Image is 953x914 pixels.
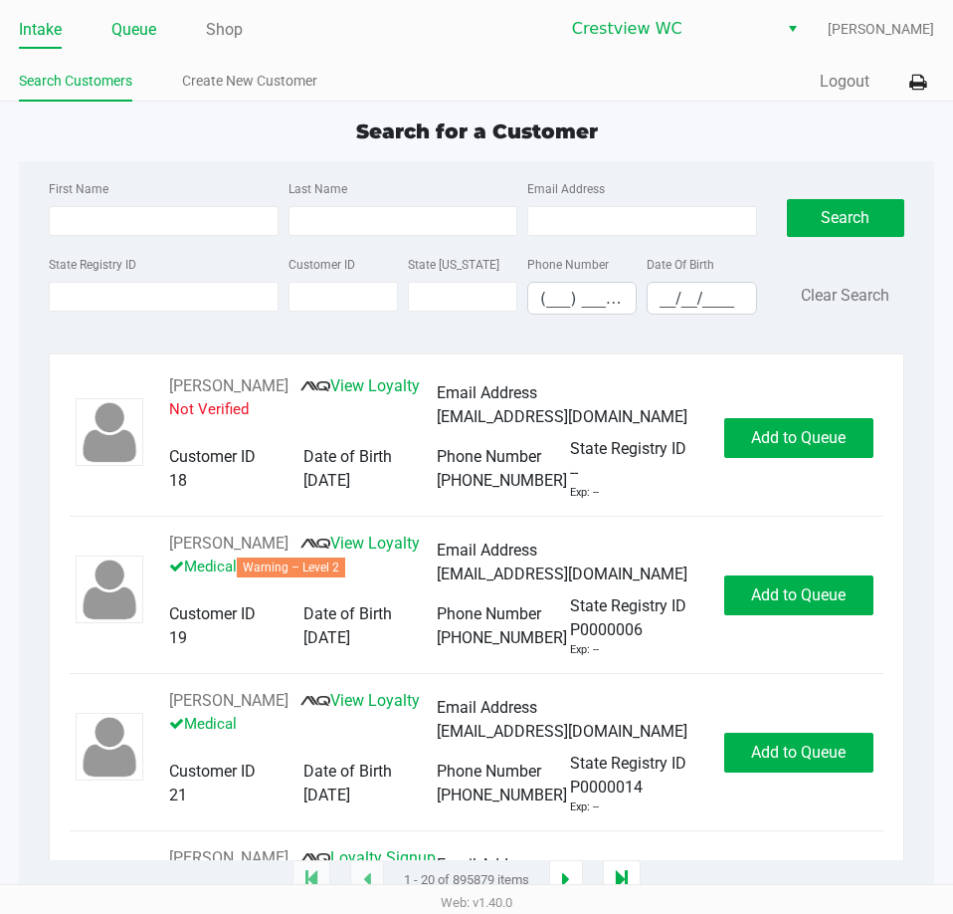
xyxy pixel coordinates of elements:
span: Search for a Customer [356,119,598,143]
button: Add to Queue [724,575,873,615]
span: [EMAIL_ADDRESS][DOMAIN_NAME] [437,565,687,583]
span: 18 [169,471,187,490]
a: Queue [111,16,156,44]
span: P0000006 [570,618,643,642]
a: Shop [206,16,243,44]
p: Medical [169,556,437,578]
span: P0000014 [570,776,643,800]
span: 19 [169,628,187,647]
a: View Loyalty [300,691,420,710]
span: Add to Queue [751,585,846,604]
span: -- [570,461,578,485]
a: View Loyalty [300,376,420,395]
app-submit-button: Move to last page [603,860,641,900]
span: 1 - 20 of 895879 items [404,870,529,890]
button: Add to Queue [724,418,873,458]
label: State Registry ID [49,256,136,274]
span: Phone Number [437,762,541,781]
app-submit-button: Move to first page [292,860,330,900]
span: Web: v1.40.0 [441,895,512,910]
span: Date of Birth [303,762,392,781]
label: State [US_STATE] [408,256,499,274]
app-submit-button: Next [549,860,583,900]
p: Not Verified [169,398,437,421]
button: Search [787,199,904,237]
input: Format: MM/DD/YYYY [648,283,755,314]
span: Email Address [437,383,537,402]
label: First Name [49,180,108,198]
span: State Registry ID [570,754,686,773]
span: [EMAIL_ADDRESS][DOMAIN_NAME] [437,407,687,426]
a: Intake [19,16,62,44]
div: Exp: -- [570,800,599,816]
span: Date of Birth [303,604,392,623]
span: [DATE] [303,471,350,490]
span: [EMAIL_ADDRESS][DOMAIN_NAME] [437,722,687,741]
span: Email Address [437,855,537,874]
a: Loyalty Signup [300,848,436,867]
kendo-maskedtextbox: Format: (999) 999-9999 [527,282,637,315]
button: Add to Queue [724,733,873,773]
span: [PHONE_NUMBER] [437,786,567,804]
span: Add to Queue [751,743,846,762]
span: Crestview WC [572,17,766,41]
input: Format: (999) 999-9999 [528,283,636,314]
span: [PERSON_NAME] [828,19,934,40]
span: Email Address [437,698,537,717]
button: See customer info [169,374,288,398]
a: Search Customers [19,69,132,94]
label: Phone Number [527,256,609,274]
button: Logout [820,70,869,94]
button: Select [778,11,807,47]
p: Medical [169,713,437,736]
span: Customer ID [169,447,256,466]
span: State Registry ID [570,596,686,615]
div: Exp: -- [570,485,599,502]
label: Last Name [288,180,347,198]
span: Phone Number [437,447,541,466]
button: Clear Search [801,284,889,308]
button: See customer info [169,846,288,870]
button: See customer info [169,689,288,713]
span: [DATE] [303,786,350,804]
span: Customer ID [169,604,256,623]
kendo-maskedtextbox: Format: MM/DD/YYYY [647,282,756,315]
span: [PHONE_NUMBER] [437,471,567,490]
a: View Loyalty [300,534,420,553]
span: Add to Queue [751,428,846,447]
button: See customer info [169,532,288,556]
span: Email Address [437,541,537,560]
app-submit-button: Previous [350,860,384,900]
span: 21 [169,786,187,804]
span: State Registry ID [570,439,686,458]
span: Date of Birth [303,447,392,466]
label: Customer ID [288,256,355,274]
span: Warning – Level 2 [237,558,345,577]
span: [PHONE_NUMBER] [437,628,567,647]
span: Customer ID [169,762,256,781]
a: Create New Customer [182,69,317,94]
span: [DATE] [303,628,350,647]
span: Phone Number [437,604,541,623]
label: Email Address [527,180,605,198]
label: Date Of Birth [647,256,714,274]
div: Exp: -- [570,642,599,659]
